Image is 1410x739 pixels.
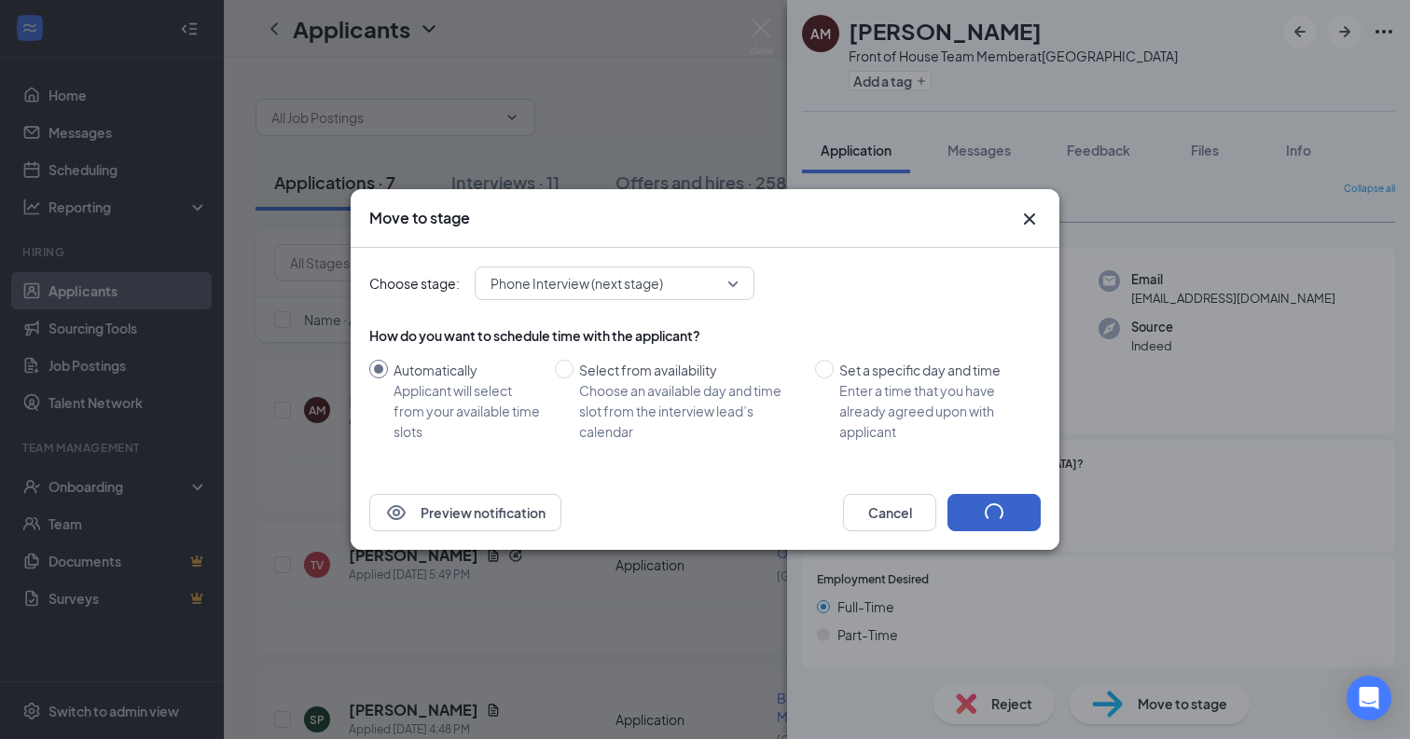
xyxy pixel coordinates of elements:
div: Choose an available day and time slot from the interview lead’s calendar [579,380,800,442]
div: How do you want to schedule time with the applicant? [369,326,1041,345]
button: Close [1018,208,1041,230]
span: Choose stage: [369,273,460,294]
div: Enter a time that you have already agreed upon with applicant [839,380,1026,442]
span: Phone Interview (next stage) [491,269,663,297]
button: Cancel [843,494,936,531]
svg: Cross [1018,208,1041,230]
div: Open Intercom Messenger [1347,676,1391,720]
button: EyePreview notification [369,494,561,531]
div: Applicant will select from your available time slots [394,380,540,442]
div: Select from availability [579,360,800,380]
div: Set a specific day and time [839,360,1026,380]
svg: Eye [385,501,408,524]
h3: Move to stage [369,208,470,228]
div: Automatically [394,360,540,380]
